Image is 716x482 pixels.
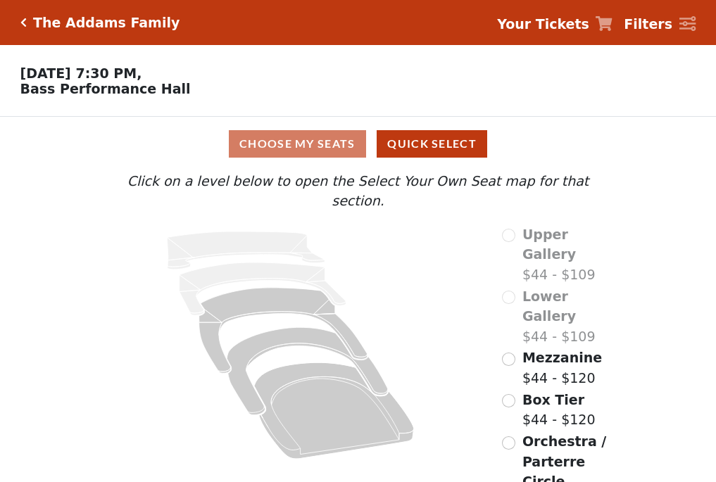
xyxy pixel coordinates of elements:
[255,362,415,459] path: Orchestra / Parterre Circle - Seats Available: 99
[522,224,617,285] label: $44 - $109
[20,18,27,27] a: Click here to go back to filters
[33,15,180,31] h5: The Addams Family
[522,392,584,407] span: Box Tier
[497,16,589,32] strong: Your Tickets
[522,286,617,347] label: $44 - $109
[522,390,596,430] label: $44 - $120
[624,16,672,32] strong: Filters
[180,262,346,315] path: Lower Gallery - Seats Available: 0
[624,14,696,34] a: Filters
[168,232,325,269] path: Upper Gallery - Seats Available: 0
[522,288,576,324] span: Lower Gallery
[522,348,602,388] label: $44 - $120
[522,227,576,262] span: Upper Gallery
[497,14,613,34] a: Your Tickets
[377,130,487,158] button: Quick Select
[99,171,616,211] p: Click on a level below to open the Select Your Own Seat map for that section.
[522,350,602,365] span: Mezzanine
